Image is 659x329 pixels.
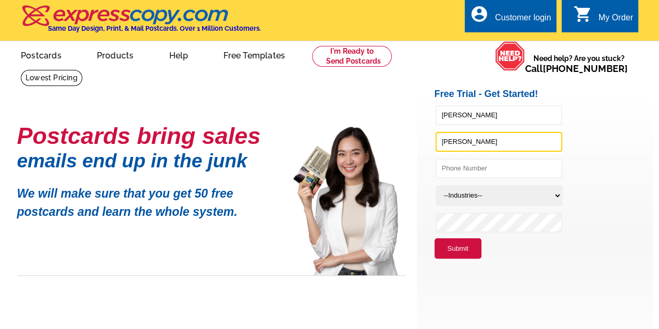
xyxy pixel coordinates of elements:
div: My Order [598,13,633,28]
input: Phone Number [436,159,562,178]
a: Help [152,42,205,67]
h4: Same Day Design, Print, & Mail Postcards. Over 1 Million Customers. [48,25,261,32]
input: Email Address [436,132,562,152]
a: [PHONE_NUMBER] [543,63,628,74]
a: Products [80,42,151,67]
a: account_circle Customer login [470,11,551,25]
a: Free Templates [207,42,302,67]
img: help [495,41,525,71]
i: shopping_cart [573,5,592,23]
button: Submit [434,238,481,259]
span: Need help? Are you stuck? [525,53,633,74]
p: We will make sure that you get 50 free postcards and learn the whole system. [17,177,278,221]
i: account_circle [470,5,489,23]
h1: emails end up in the junk [17,155,278,166]
span: Call [525,63,628,74]
h1: Postcards bring sales [17,127,278,145]
a: Same Day Design, Print, & Mail Postcards. Over 1 Million Customers. [21,13,261,32]
input: Full Name [436,105,562,125]
a: shopping_cart My Order [573,11,633,25]
div: Customer login [495,13,551,28]
h2: Free Trial - Get Started! [434,89,653,100]
a: Postcards [4,42,78,67]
